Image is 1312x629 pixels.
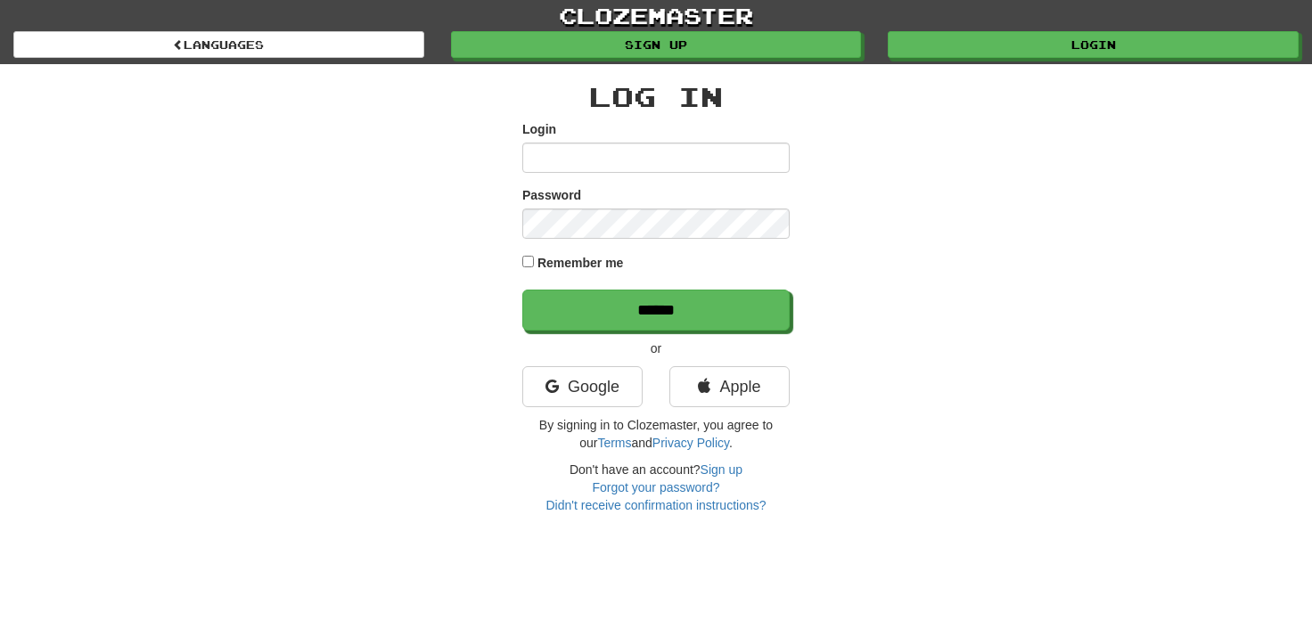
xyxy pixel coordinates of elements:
a: Sign up [701,462,742,477]
a: Sign up [451,31,862,58]
label: Remember me [537,254,624,272]
a: Forgot your password? [592,480,719,494]
label: Login [522,120,556,138]
a: Login [888,31,1299,58]
p: or [522,339,790,357]
a: Apple [669,366,790,407]
a: Google [522,366,643,407]
h2: Log In [522,82,790,111]
div: Don't have an account? [522,461,790,514]
p: By signing in to Clozemaster, you agree to our and . [522,416,790,452]
a: Didn't receive confirmation instructions? [545,498,766,512]
a: Languages [13,31,424,58]
a: Privacy Policy [652,436,729,450]
label: Password [522,186,581,204]
a: Terms [597,436,631,450]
